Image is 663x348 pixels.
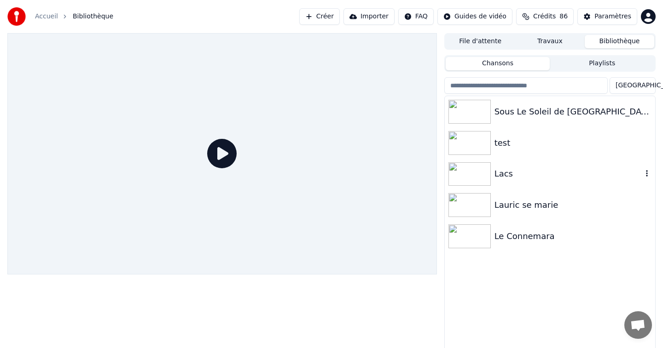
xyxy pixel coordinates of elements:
[550,57,654,70] button: Playlists
[73,12,113,21] span: Bibliothèque
[446,57,550,70] button: Chansons
[559,12,568,21] span: 86
[494,137,651,149] div: test
[343,8,395,25] button: Importer
[437,8,512,25] button: Guides de vidéo
[594,12,631,21] div: Paramètres
[494,167,642,180] div: Lacs
[515,35,585,48] button: Travaux
[494,199,651,211] div: Lauric se marie
[516,8,574,25] button: Crédits86
[494,105,651,118] div: Sous Le Soleil de [GEOGRAPHIC_DATA]
[446,35,515,48] button: File d'attente
[398,8,434,25] button: FAQ
[585,35,654,48] button: Bibliothèque
[7,7,26,26] img: youka
[35,12,58,21] a: Accueil
[35,12,113,21] nav: breadcrumb
[577,8,637,25] button: Paramètres
[533,12,556,21] span: Crédits
[624,311,652,339] div: Ouvrir le chat
[299,8,340,25] button: Créer
[494,230,651,243] div: Le Connemara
